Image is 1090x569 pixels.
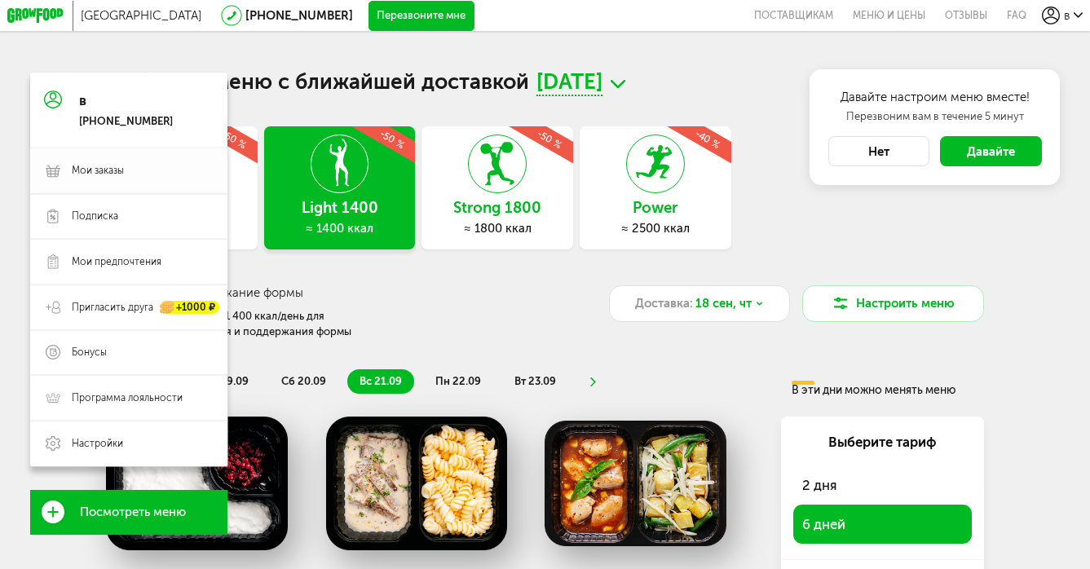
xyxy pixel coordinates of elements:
[514,375,556,387] span: вт 23.09
[695,294,752,312] span: 18 сен, чт
[30,421,227,466] a: Настройки
[30,375,227,421] a: Программа лояльности
[30,284,227,330] a: Пригласить друга +1000 ₽
[72,301,153,315] span: Пригласить друга
[164,94,304,186] div: -50 %
[479,94,620,186] div: -50 %
[72,391,183,405] span: Программа лояльности
[79,93,173,108] div: в
[30,490,227,536] a: Посмотреть меню
[1064,8,1070,23] span: в
[106,285,572,300] h3: Похудение и поддержание формы
[281,375,326,387] span: сб 20.09
[72,164,124,178] span: Мои заказы
[72,210,118,223] span: Подписка
[72,346,107,359] span: Бонусы
[30,239,227,284] a: Мои предпочтения
[828,88,1042,106] h4: Давайте настроим меню вместе!
[106,73,984,96] h1: Выберите меню с ближайшей доставкой
[72,437,123,451] span: Настройки
[106,308,395,340] div: Трехразовое меню на ~1 400 ккал/день для комфортного похудения и поддержания формы
[421,200,573,216] h3: Strong 1800
[940,136,1041,166] button: Давайте
[161,301,219,314] div: +1000 ₽
[72,255,161,269] span: Мои предпочтения
[325,417,507,549] img: big_m8cDPv4OcxW0p6rM.png
[30,330,227,376] a: Бонусы
[30,148,227,194] a: Мои заказы
[802,285,984,322] button: Настроить меню
[828,136,929,166] button: Нет
[793,432,972,452] div: Выберите тариф
[580,200,731,216] h3: Power
[30,194,227,240] a: Подписка
[264,221,416,236] div: ≈ 1400 ккал
[79,115,173,129] div: [PHONE_NUMBER]
[536,73,602,96] span: [DATE]
[828,109,1042,125] p: Перезвоним вам в течение 5 минут
[545,417,726,549] img: big_5UpieqWwH92fAEHI.png
[580,221,731,236] div: ≈ 2500 ккал
[81,8,201,23] span: [GEOGRAPHIC_DATA]
[264,200,416,216] h3: Light 1400
[321,94,461,186] div: -50 %
[638,94,778,186] div: -40 %
[421,221,573,236] div: ≈ 1800 ккал
[80,505,186,519] span: Посмотреть меню
[360,375,402,387] span: вс 21.09
[792,381,978,396] div: В эти дни можно менять меню
[802,474,963,496] span: 2 дня
[435,375,481,387] span: пн 22.09
[967,144,1015,159] span: Давайте
[635,294,693,312] span: Доставка:
[245,8,353,23] a: [PHONE_NUMBER]
[368,1,474,31] button: Перезвоните мне
[802,514,963,535] span: 6 дней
